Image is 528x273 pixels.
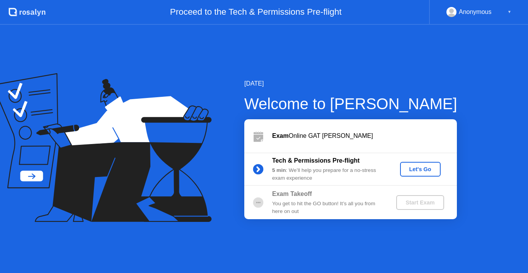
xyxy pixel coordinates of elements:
[508,7,511,17] div: ▼
[272,167,286,173] b: 5 min
[272,167,383,182] div: : We’ll help you prepare for a no-stress exam experience
[244,79,457,88] div: [DATE]
[272,200,383,216] div: You get to hit the GO button! It’s all you from here on out
[272,191,312,197] b: Exam Takeoff
[244,92,457,115] div: Welcome to [PERSON_NAME]
[400,162,441,177] button: Let's Go
[459,7,492,17] div: Anonymous
[272,132,289,139] b: Exam
[403,166,438,172] div: Let's Go
[399,199,441,206] div: Start Exam
[272,157,359,164] b: Tech & Permissions Pre-flight
[396,195,444,210] button: Start Exam
[272,131,457,141] div: Online GAT [PERSON_NAME]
